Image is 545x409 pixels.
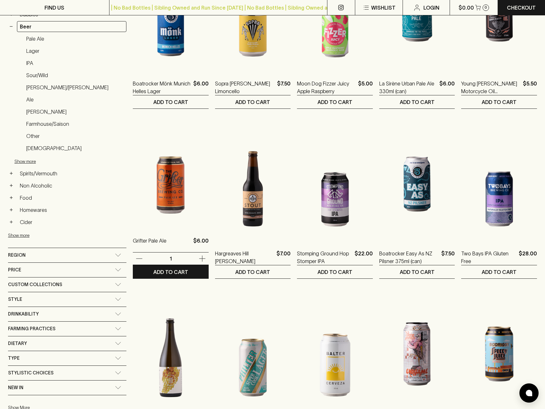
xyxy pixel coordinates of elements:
[8,310,39,318] span: Drinkability
[8,351,126,365] div: Type
[482,268,517,276] p: ADD TO CART
[193,237,209,252] p: $6.00
[379,80,437,95] a: La Sirène Urban Pale Ale 330ml (can)
[215,80,275,95] a: Sopra [PERSON_NAME] Limoncello
[379,95,455,108] button: ADD TO CART
[8,207,14,213] button: +
[461,95,537,108] button: ADD TO CART
[297,128,373,240] img: Stomping Ground Hop Stomper IPA
[235,268,270,276] p: ADD TO CART
[371,4,396,12] p: Wishlist
[459,4,474,12] p: $0.00
[485,6,487,9] p: 0
[482,98,517,106] p: ADD TO CART
[355,250,373,265] p: $22.00
[23,82,126,93] a: [PERSON_NAME]/[PERSON_NAME]
[8,369,53,377] span: Stylistic Choices
[317,268,352,276] p: ADD TO CART
[23,94,126,105] a: Ale
[23,131,126,141] a: Other
[297,250,352,265] a: Stomping Ground Hop Stomper IPA
[17,192,126,203] a: Food
[8,277,126,292] div: Custom Collections
[8,292,126,307] div: Style
[153,268,188,276] p: ADD TO CART
[441,250,455,265] p: $7.50
[379,250,439,265] a: Boatrocker Easy As NZ Pilsner 375ml (can)
[17,21,126,32] a: Beer
[400,98,435,106] p: ADD TO CART
[523,80,537,95] p: $5.50
[8,354,20,362] span: Type
[8,248,126,262] div: Region
[215,128,291,240] img: Hargreaves Hill Stout
[8,322,126,336] div: Farming Practices
[133,237,166,252] p: Grifter Pale Ale
[8,340,27,348] span: Dietary
[23,143,126,154] a: [DEMOGRAPHIC_DATA]
[423,4,439,12] p: Login
[8,325,55,333] span: Farming Practices
[8,307,126,321] div: Drinkability
[8,195,14,201] button: +
[8,366,126,380] div: Stylistic Choices
[8,384,23,392] span: New In
[8,251,26,259] span: Region
[461,128,537,240] img: Two Bays IPA Gluten Free
[23,58,126,68] a: IPA
[461,265,537,278] button: ADD TO CART
[23,33,126,44] a: Pale Ale
[439,80,455,95] p: $6.00
[461,250,516,265] p: Two Bays IPA Gluten Free
[379,128,455,240] img: Boatrocker Easy As NZ Pilsner 375ml (can)
[8,381,126,395] div: New In
[153,98,188,106] p: ADD TO CART
[133,115,209,227] img: Grifter Pale Ale
[8,229,92,242] button: Show more
[17,217,126,228] a: Cider
[507,4,536,12] p: Checkout
[297,265,373,278] button: ADD TO CART
[215,250,274,265] a: Hargreaves Hill [PERSON_NAME]
[215,95,291,108] button: ADD TO CART
[297,80,356,95] a: Moon Dog Fizzer Juicy Apple Raspberry
[23,118,126,129] a: Farmhouse/Saison
[133,80,191,95] a: Boatrocker Mönk Munich Helles Lager
[23,106,126,117] a: [PERSON_NAME]
[8,295,22,303] span: Style
[163,255,178,262] p: 1
[526,390,532,396] img: bubble-icon
[23,70,126,81] a: Sour/Wild
[8,336,126,351] div: Dietary
[8,182,14,189] button: +
[23,45,126,56] a: Lager
[17,180,126,191] a: Non Alcoholic
[8,266,21,274] span: Price
[17,168,126,179] a: Spirits/Vermouth
[400,268,435,276] p: ADD TO CART
[17,204,126,215] a: Homewares
[461,80,520,95] a: Young [PERSON_NAME] Motorcycle Oil [PERSON_NAME]
[8,23,14,30] button: −
[277,80,291,95] p: $7.50
[8,170,14,177] button: +
[8,281,62,289] span: Custom Collections
[235,98,270,106] p: ADD TO CART
[133,95,209,108] button: ADD TO CART
[8,219,14,225] button: +
[317,98,352,106] p: ADD TO CART
[358,80,373,95] p: $5.00
[8,11,14,18] button: +
[297,95,373,108] button: ADD TO CART
[133,265,209,278] button: ADD TO CART
[14,155,98,168] button: Show more
[8,263,126,277] div: Price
